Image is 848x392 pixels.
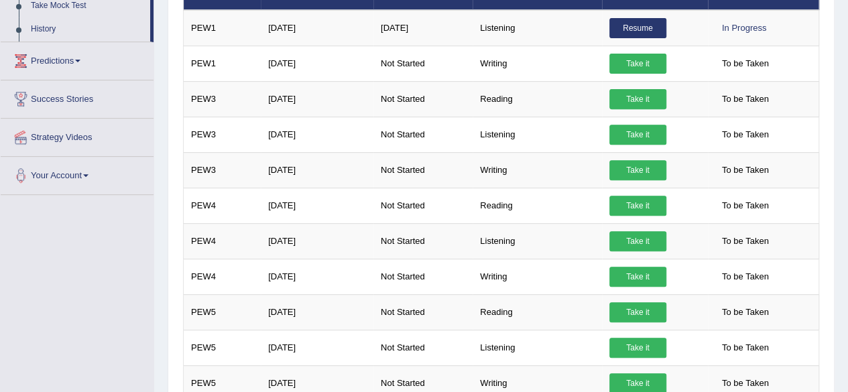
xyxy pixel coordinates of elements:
[609,338,666,358] a: Take it
[473,259,602,294] td: Writing
[473,10,602,46] td: Listening
[184,46,261,81] td: PEW1
[715,338,776,358] span: To be Taken
[261,223,373,259] td: [DATE]
[1,119,154,152] a: Strategy Videos
[609,267,666,287] a: Take it
[609,302,666,322] a: Take it
[261,117,373,152] td: [DATE]
[609,54,666,74] a: Take it
[184,294,261,330] td: PEW5
[25,17,150,42] a: History
[373,330,473,365] td: Not Started
[609,18,666,38] a: Resume
[609,231,666,251] a: Take it
[1,42,154,76] a: Predictions
[715,231,776,251] span: To be Taken
[261,81,373,117] td: [DATE]
[184,330,261,365] td: PEW5
[184,259,261,294] td: PEW4
[261,330,373,365] td: [DATE]
[473,81,602,117] td: Reading
[373,188,473,223] td: Not Started
[473,294,602,330] td: Reading
[473,330,602,365] td: Listening
[184,81,261,117] td: PEW3
[373,223,473,259] td: Not Started
[261,188,373,223] td: [DATE]
[261,10,373,46] td: [DATE]
[609,89,666,109] a: Take it
[715,196,776,216] span: To be Taken
[184,10,261,46] td: PEW1
[715,267,776,287] span: To be Taken
[261,152,373,188] td: [DATE]
[184,152,261,188] td: PEW3
[373,81,473,117] td: Not Started
[1,80,154,114] a: Success Stories
[473,188,602,223] td: Reading
[373,152,473,188] td: Not Started
[715,54,776,74] span: To be Taken
[1,157,154,190] a: Your Account
[261,46,373,81] td: [DATE]
[715,18,773,38] div: In Progress
[261,294,373,330] td: [DATE]
[473,46,602,81] td: Writing
[609,160,666,180] a: Take it
[184,223,261,259] td: PEW4
[715,160,776,180] span: To be Taken
[609,196,666,216] a: Take it
[609,125,666,145] a: Take it
[715,125,776,145] span: To be Taken
[373,259,473,294] td: Not Started
[373,294,473,330] td: Not Started
[715,89,776,109] span: To be Taken
[473,117,602,152] td: Listening
[373,117,473,152] td: Not Started
[473,152,602,188] td: Writing
[715,302,776,322] span: To be Taken
[373,46,473,81] td: Not Started
[261,259,373,294] td: [DATE]
[184,188,261,223] td: PEW4
[473,223,602,259] td: Listening
[184,117,261,152] td: PEW3
[373,10,473,46] td: [DATE]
